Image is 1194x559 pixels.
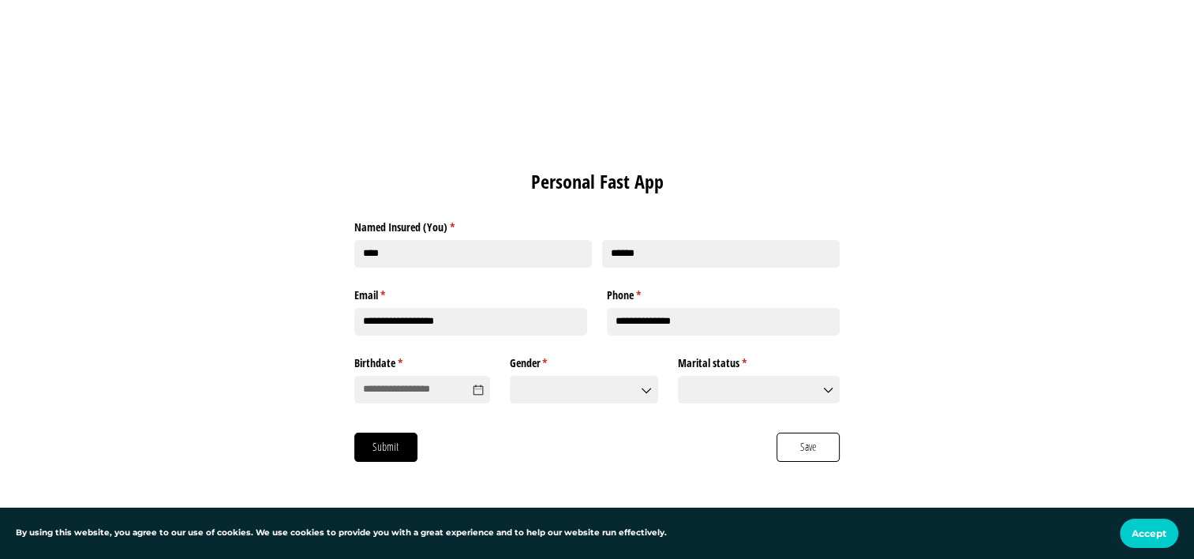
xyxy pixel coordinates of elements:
[607,283,840,303] label: Phone
[354,351,490,371] label: Birthdate
[354,215,840,235] legend: Named Insured (You)
[510,351,658,371] label: Gender
[1132,527,1166,539] span: Accept
[354,168,840,195] h1: Personal Fast App
[799,438,818,456] span: Save
[354,283,587,303] label: Email
[354,433,417,461] button: Submit
[602,240,840,268] input: Last
[16,527,667,540] p: By using this website, you agree to our use of cookies. We use cookies to provide you with a grea...
[354,240,592,268] input: First
[678,351,840,371] label: Marital status
[1120,519,1178,548] button: Accept
[777,433,840,461] button: Save
[372,438,399,456] span: Submit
